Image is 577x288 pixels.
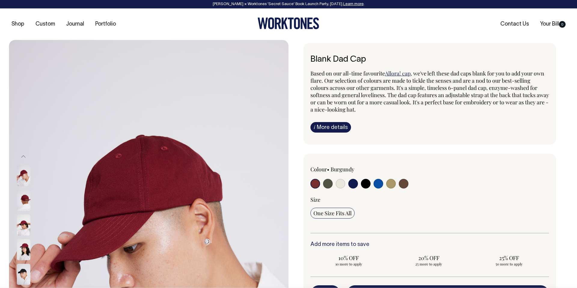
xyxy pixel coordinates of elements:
img: burgundy [17,215,30,236]
div: Size [310,196,549,203]
h1: Blank Dad Cap [310,55,549,64]
a: Shop [9,19,27,29]
a: Custom [33,19,57,29]
h6: Add more items to save [310,242,549,248]
span: i [314,124,315,130]
a: iMore details [310,122,351,133]
span: • [327,166,329,173]
div: [PERSON_NAME] × Worktones ‘Secret Sauce’ Book Launch Party, [DATE]. . [6,2,571,6]
input: One Size Fits All [310,208,355,219]
button: Previous [19,150,28,164]
input: 25% OFF 50 more to apply [471,253,547,268]
div: Colour [310,166,406,173]
a: Learn more [343,2,364,6]
span: 25% OFF [474,254,544,262]
img: burgundy [17,190,30,211]
img: burgundy [17,165,30,186]
img: black [17,264,30,285]
span: 0 [559,21,566,28]
a: Journal [64,19,87,29]
span: 50 more to apply [474,262,544,266]
input: 10% OFF 10 more to apply [310,253,387,268]
a: Contact Us [498,19,531,29]
a: Your Bill0 [538,19,568,29]
label: Burgundy [331,166,354,173]
span: 10 more to apply [313,262,384,266]
span: 10% OFF [313,254,384,262]
a: Portfolio [93,19,118,29]
span: , we've left these dad caps blank for you to add your own flare. Our selection of colours are mad... [310,70,549,113]
span: 20% OFF [394,254,464,262]
span: 25 more to apply [394,262,464,266]
span: One Size Fits All [313,210,352,217]
img: burgundy [17,239,30,260]
span: Based on our all-time favourite [310,70,385,77]
a: Allora! cap [385,70,411,77]
input: 20% OFF 25 more to apply [391,253,467,268]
